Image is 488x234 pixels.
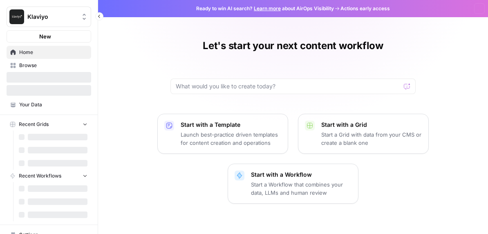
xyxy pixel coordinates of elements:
a: Home [7,46,91,59]
span: Ready to win AI search? about AirOps Visibility [196,5,334,12]
span: Klaviyo [27,13,77,21]
button: New [7,30,91,43]
input: What would you like to create today? [176,82,401,90]
button: Recent Workflows [7,170,91,182]
p: Start a Workflow that combines your data, LLMs and human review [251,180,351,197]
p: Launch best-practice driven templates for content creation and operations [181,130,281,147]
img: Klaviyo Logo [9,9,24,24]
a: Browse [7,59,91,72]
p: Start with a Grid [321,121,422,129]
span: Recent Workflows [19,172,61,180]
span: Your Data [19,101,87,108]
p: Start a Grid with data from your CMS or create a blank one [321,130,422,147]
span: Browse [19,62,87,69]
button: Start with a WorkflowStart a Workflow that combines your data, LLMs and human review [228,164,358,204]
span: New [39,32,51,40]
button: Workspace: Klaviyo [7,7,91,27]
h1: Let's start your next content workflow [203,39,383,52]
p: Start with a Workflow [251,171,351,179]
p: Start with a Template [181,121,281,129]
button: Recent Grids [7,118,91,130]
a: Learn more [254,5,281,11]
button: Start with a TemplateLaunch best-practice driven templates for content creation and operations [157,114,288,154]
span: Recent Grids [19,121,49,128]
span: Home [19,49,87,56]
span: Actions early access [340,5,390,12]
a: Your Data [7,98,91,111]
button: Start with a GridStart a Grid with data from your CMS or create a blank one [298,114,429,154]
